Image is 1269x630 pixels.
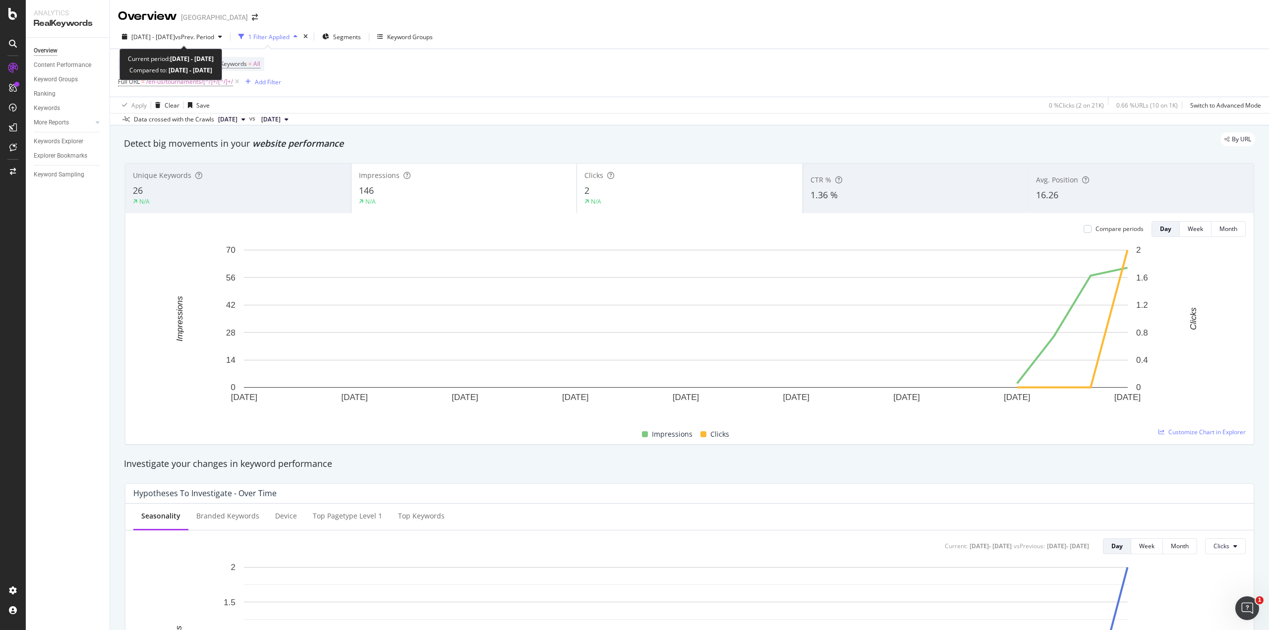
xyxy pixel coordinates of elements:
[248,33,289,41] div: 1 Filter Applied
[175,33,214,41] span: vs Prev. Period
[1163,538,1197,554] button: Month
[257,114,292,125] button: [DATE]
[1152,221,1180,237] button: Day
[1136,245,1141,255] text: 2
[241,76,281,88] button: Add Filter
[584,171,603,180] span: Clicks
[365,197,376,206] div: N/A
[131,33,175,41] span: [DATE] - [DATE]
[226,328,235,338] text: 28
[34,46,58,56] div: Overview
[387,33,433,41] div: Keyword Groups
[226,273,235,283] text: 56
[231,393,258,402] text: [DATE]
[710,428,729,440] span: Clicks
[1111,542,1123,550] div: Day
[1220,132,1255,146] div: legacy label
[124,458,1255,470] div: Investigate your changes in keyword performance
[184,97,210,113] button: Save
[214,114,249,125] button: [DATE]
[1205,538,1246,554] button: Clicks
[226,245,235,255] text: 70
[34,117,69,128] div: More Reports
[118,97,147,113] button: Apply
[783,393,809,402] text: [DATE]
[584,184,589,196] span: 2
[253,57,260,71] span: All
[452,393,478,402] text: [DATE]
[224,597,235,607] text: 1.5
[1158,428,1246,436] a: Customize Chart in Explorer
[1160,225,1171,233] div: Day
[134,115,214,124] div: Data crossed with the Crawls
[1004,393,1031,402] text: [DATE]
[196,101,210,110] div: Save
[1256,596,1264,604] span: 1
[275,511,297,521] div: Device
[34,117,93,128] a: More Reports
[151,97,179,113] button: Clear
[133,245,1238,417] svg: A chart.
[1136,273,1148,283] text: 1.6
[170,55,214,63] b: [DATE] - [DATE]
[226,355,235,365] text: 14
[893,393,920,402] text: [DATE]
[34,18,102,29] div: RealKeywords
[34,151,103,161] a: Explorer Bookmarks
[252,14,258,21] div: arrow-right-arrow-left
[359,184,374,196] span: 146
[1114,393,1141,402] text: [DATE]
[1186,97,1261,113] button: Switch to Advanced Mode
[313,511,382,521] div: Top pagetype Level 1
[1213,542,1229,550] span: Clicks
[249,114,257,123] span: vs
[255,78,281,86] div: Add Filter
[34,170,84,180] div: Keyword Sampling
[181,12,248,22] div: [GEOGRAPHIC_DATA]
[248,59,252,68] span: =
[34,170,103,180] a: Keyword Sampling
[1171,542,1189,550] div: Month
[1180,221,1211,237] button: Week
[359,171,400,180] span: Impressions
[1131,538,1163,554] button: Week
[34,136,103,147] a: Keywords Explorer
[34,89,103,99] a: Ranking
[810,189,838,201] span: 1.36 %
[175,296,184,342] text: Impressions
[652,428,692,440] span: Impressions
[1036,175,1078,184] span: Avg. Position
[34,74,78,85] div: Keyword Groups
[231,383,235,392] text: 0
[196,511,259,521] div: Branded Keywords
[1136,328,1148,338] text: 0.8
[231,563,235,572] text: 2
[118,8,177,25] div: Overview
[1116,101,1178,110] div: 0.66 % URLs ( 10 on 1K )
[1047,542,1089,550] div: [DATE] - [DATE]
[261,115,281,124] span: 2025 Sep. 7th
[34,103,60,114] div: Keywords
[318,29,365,45] button: Segments
[1211,221,1246,237] button: Month
[165,101,179,110] div: Clear
[1190,101,1261,110] div: Switch to Advanced Mode
[34,60,91,70] div: Content Performance
[34,74,103,85] a: Keyword Groups
[220,59,247,68] span: Keywords
[333,33,361,41] span: Segments
[945,542,968,550] div: Current:
[1136,355,1148,365] text: 0.4
[218,115,237,124] span: 2025 Oct. 5th
[1139,542,1154,550] div: Week
[34,89,56,99] div: Ranking
[1036,189,1058,201] span: 16.26
[1232,136,1251,142] span: By URL
[118,77,140,86] span: Full URL
[562,393,589,402] text: [DATE]
[1219,225,1237,233] div: Month
[373,29,437,45] button: Keyword Groups
[1103,538,1131,554] button: Day
[1189,307,1198,330] text: Clicks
